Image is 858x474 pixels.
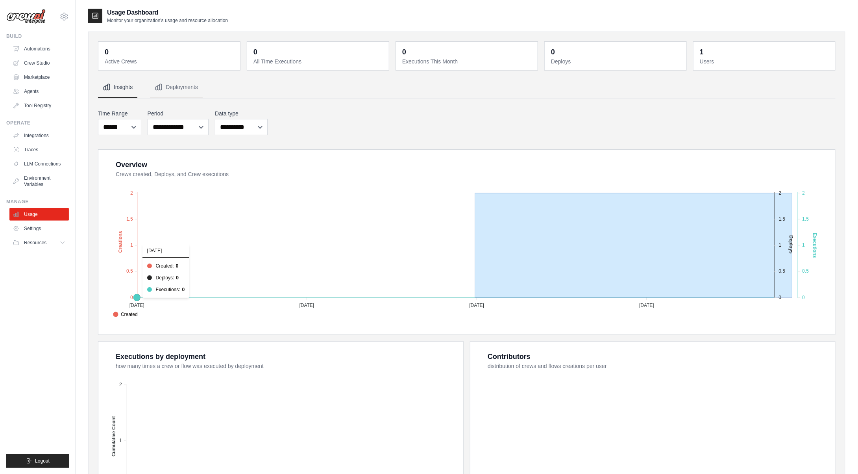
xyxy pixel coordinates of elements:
a: Usage [9,208,69,221]
tspan: 1 [779,242,782,248]
img: Logo [6,9,46,24]
tspan: 2 [779,190,782,196]
button: Deployments [150,77,203,98]
div: 0 [551,46,555,58]
tspan: [DATE] [300,303,314,308]
div: Operate [6,120,69,126]
label: Period [148,110,209,117]
tspan: 2 [130,190,133,196]
p: Monitor your organization's usage and resource allocation [107,17,228,24]
a: Crew Studio [9,57,69,69]
tspan: 0 [779,295,782,300]
button: Insights [98,77,137,98]
a: Marketplace [9,71,69,84]
div: 0 [105,46,109,58]
div: 0 [402,46,406,58]
div: 0 [253,46,257,58]
tspan: [DATE] [129,303,144,308]
tspan: [DATE] [639,303,654,308]
a: Agents [9,85,69,98]
dt: distribution of crews and flows creations per user [488,362,826,370]
text: Executions [812,233,817,258]
dt: Crews created, Deploys, and Crew executions [116,170,826,178]
dt: All Time Executions [253,58,384,65]
text: Deploys [788,235,794,254]
tspan: 1.5 [803,216,809,222]
text: Cumulative Count [111,416,116,457]
div: Build [6,33,69,39]
span: Created [113,311,138,318]
tspan: 0 [130,295,133,300]
a: Settings [9,222,69,235]
dt: Active Crews [105,58,235,65]
tspan: 2 [803,190,805,196]
nav: Tabs [98,77,836,98]
div: 1 [700,46,704,58]
tspan: 1.5 [779,216,786,222]
tspan: 1 [119,438,122,444]
a: Traces [9,143,69,156]
tspan: [DATE] [469,303,484,308]
button: Resources [9,236,69,249]
a: LLM Connections [9,158,69,170]
tspan: 1 [803,242,805,248]
text: Creations [118,231,123,253]
div: Contributors [488,351,531,362]
tspan: 2 [119,382,122,388]
h2: Usage Dashboard [107,8,228,17]
dt: Users [700,58,830,65]
div: Executions by deployment [116,351,205,362]
a: Environment Variables [9,172,69,191]
label: Time Range [98,110,141,117]
tspan: 1 [130,242,133,248]
tspan: 0.5 [803,269,809,274]
label: Data type [215,110,268,117]
a: Automations [9,43,69,55]
dt: Executions This Month [402,58,533,65]
a: Tool Registry [9,99,69,112]
tspan: 0.5 [126,269,133,274]
span: Resources [24,240,46,246]
div: Manage [6,199,69,205]
div: Overview [116,159,147,170]
tspan: 0 [803,295,805,300]
span: Logout [35,458,50,464]
button: Logout [6,454,69,468]
dt: Deploys [551,58,682,65]
dt: how many times a crew or flow was executed by deployment [116,362,454,370]
tspan: 1.5 [126,216,133,222]
a: Integrations [9,129,69,142]
tspan: 0.5 [779,269,786,274]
